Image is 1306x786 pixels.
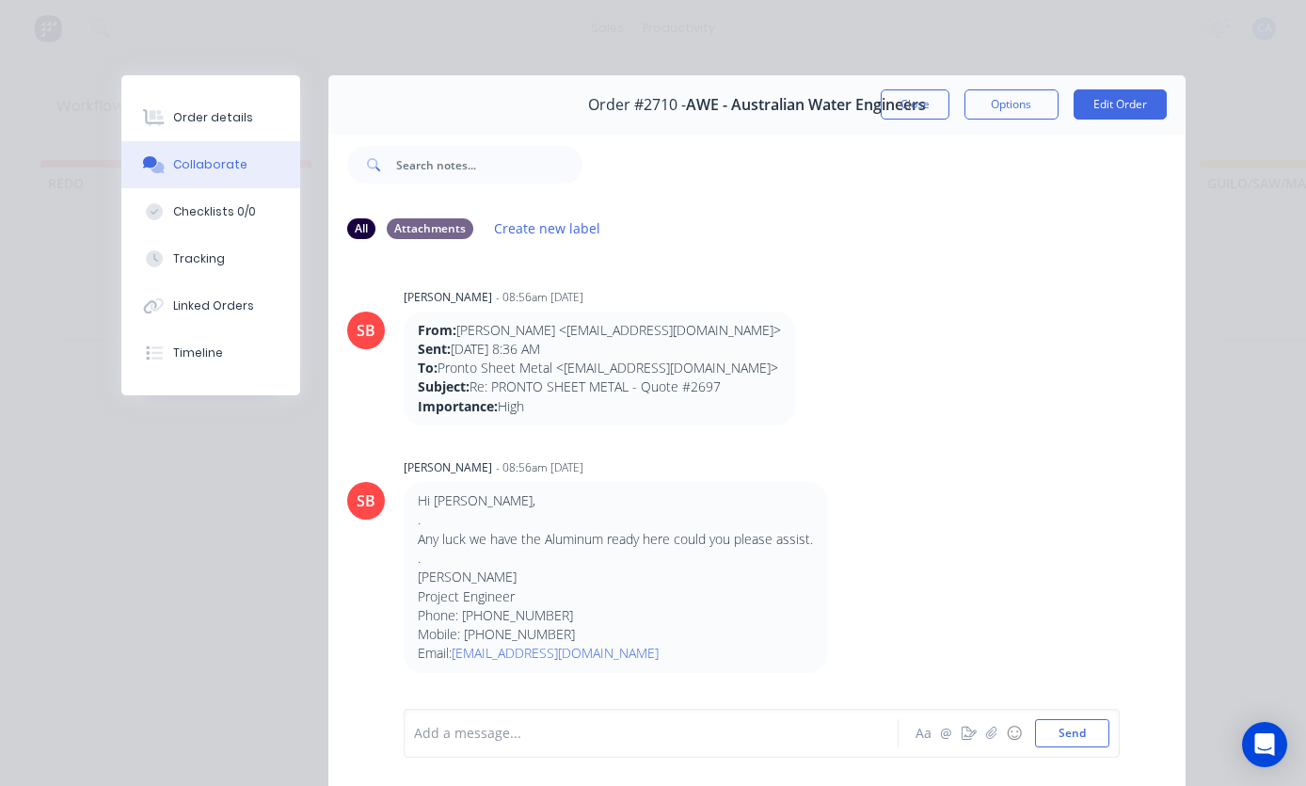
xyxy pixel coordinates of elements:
[1035,719,1109,747] button: Send
[347,218,375,239] div: All
[121,329,300,377] button: Timeline
[418,625,813,644] p: Mobile: [PHONE_NUMBER]
[173,203,256,220] div: Checklists 0/0
[173,297,254,314] div: Linked Orders
[686,96,926,114] span: AWE - Australian Water Engineers
[418,568,813,586] p: [PERSON_NAME]
[121,235,300,282] button: Tracking
[1074,89,1167,120] button: Edit Order
[396,146,582,184] input: Search notes...
[121,94,300,141] button: Order details
[173,156,247,173] div: Collaborate
[496,459,583,476] div: - 08:56am [DATE]
[357,319,375,342] div: SB
[913,722,935,745] button: Aa
[418,644,813,663] p: Email:
[418,397,498,415] strong: Importance:
[1003,722,1026,745] button: ☺
[418,606,813,625] p: Phone: [PHONE_NUMBER]
[418,321,781,416] p: [PERSON_NAME] <[EMAIL_ADDRESS][DOMAIN_NAME]> [DATE] 8:36 AM Pronto Sheet Metal <[EMAIL_ADDRESS][D...
[485,216,611,241] button: Create new label
[418,587,813,606] p: Project Engineer
[173,250,225,267] div: Tracking
[173,345,223,361] div: Timeline
[418,321,456,339] strong: From:
[588,96,686,114] span: Order #2710 -
[964,89,1059,120] button: Options
[121,188,300,235] button: Checklists 0/0
[121,282,300,329] button: Linked Orders
[121,141,300,188] button: Collaborate
[1242,722,1287,767] div: Open Intercom Messenger
[418,359,438,377] strong: To:
[418,549,813,568] p: .
[404,459,492,476] div: [PERSON_NAME]
[357,489,375,512] div: SB
[404,289,492,306] div: [PERSON_NAME]
[496,289,583,306] div: - 08:56am [DATE]
[418,510,813,549] p: . Any luck we have the Aluminum ready here could you please assist.
[418,340,451,358] strong: Sent:
[881,89,949,120] button: Close
[418,491,813,510] p: Hi [PERSON_NAME],
[935,722,958,745] button: @
[387,218,473,239] div: Attachments
[418,377,470,395] strong: Subject:
[452,644,659,662] a: [EMAIL_ADDRESS][DOMAIN_NAME]
[173,109,253,126] div: Order details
